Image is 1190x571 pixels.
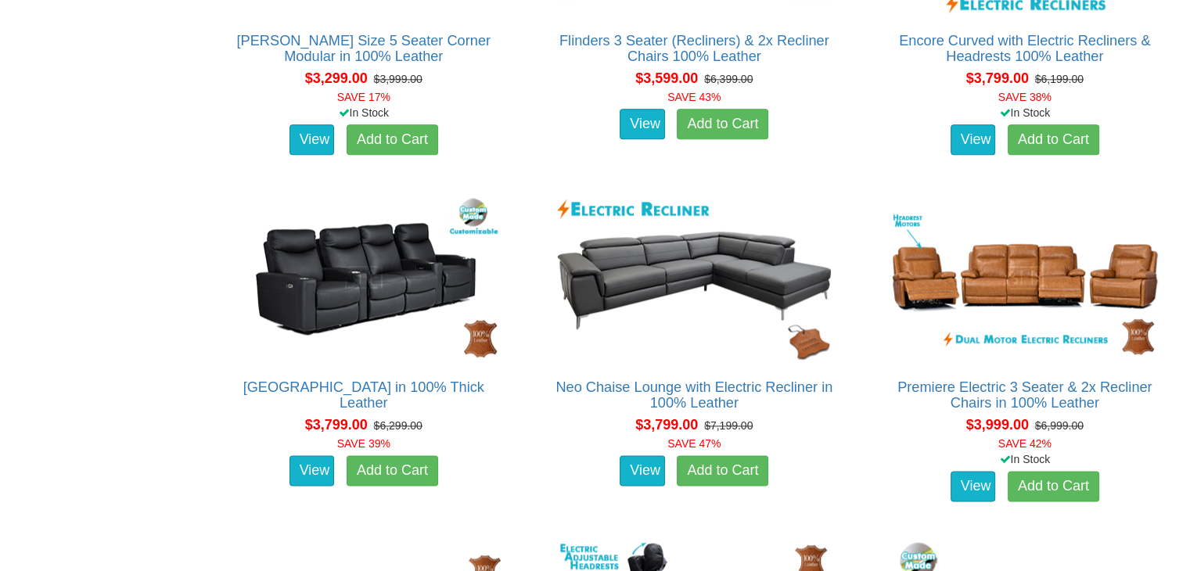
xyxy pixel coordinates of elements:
a: Add to Cart [1008,471,1099,502]
a: View [620,109,665,140]
a: Neo Chaise Lounge with Electric Recliner in 100% Leather [555,379,832,411]
del: $6,399.00 [704,73,753,85]
div: In Stock [868,105,1182,120]
del: $6,199.00 [1035,73,1084,85]
del: $6,299.00 [374,419,422,432]
font: SAVE 38% [998,91,1052,103]
span: $3,799.00 [966,70,1029,86]
a: Premiere Electric 3 Seater & 2x Recliner Chairs in 100% Leather [897,379,1152,411]
a: View [620,455,665,487]
font: SAVE 43% [667,91,721,103]
span: $3,299.00 [305,70,368,86]
font: SAVE 47% [667,437,721,450]
a: Add to Cart [677,109,768,140]
a: View [951,124,996,156]
a: Encore Curved with Electric Recliners & Headrests 100% Leather [899,33,1150,64]
font: SAVE 39% [337,437,390,450]
font: SAVE 17% [337,91,390,103]
a: View [289,124,335,156]
span: $3,999.00 [966,417,1029,433]
a: Add to Cart [347,455,438,487]
a: Add to Cart [677,455,768,487]
del: $6,999.00 [1035,419,1084,432]
img: Neo Chaise Lounge with Electric Recliner in 100% Leather [553,192,835,364]
span: $3,799.00 [305,417,368,433]
a: Add to Cart [1008,124,1099,156]
a: View [951,471,996,502]
div: In Stock [868,451,1182,467]
a: View [289,455,335,487]
a: [PERSON_NAME] Size 5 Seater Corner Modular in 100% Leather [237,33,491,64]
img: Bond Theatre Lounge in 100% Thick Leather [223,192,505,364]
img: Premiere Electric 3 Seater & 2x Recliner Chairs in 100% Leather [884,192,1166,364]
font: SAVE 42% [998,437,1052,450]
del: $7,199.00 [704,419,753,432]
span: $3,599.00 [635,70,698,86]
a: Add to Cart [347,124,438,156]
del: $3,999.00 [374,73,422,85]
a: [GEOGRAPHIC_DATA] in 100% Thick Leather [243,379,484,411]
a: Flinders 3 Seater (Recliners) & 2x Recliner Chairs 100% Leather [559,33,829,64]
div: In Stock [207,105,521,120]
span: $3,799.00 [635,417,698,433]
